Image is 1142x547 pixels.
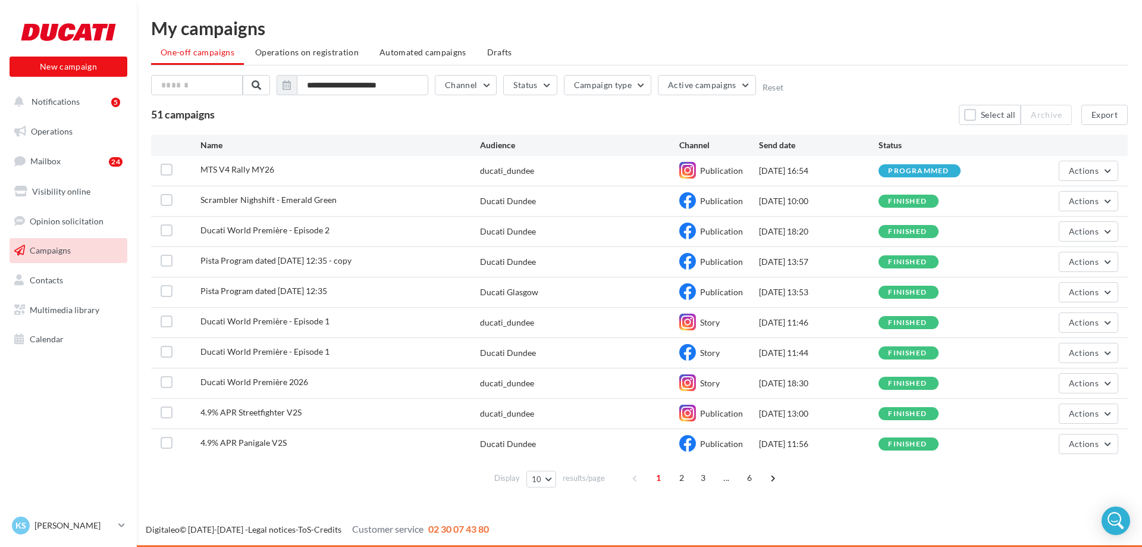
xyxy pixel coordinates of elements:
span: Calendar [30,334,64,344]
div: Name [200,139,480,151]
button: Actions [1059,221,1118,242]
span: Opinion solicitation [30,215,103,226]
span: Campaigns [30,245,71,255]
a: Credits [314,524,341,535]
div: Ducati Dundee [480,226,536,237]
a: Multimedia library [7,298,130,323]
span: 4.9% APR Streetfighter V2S [200,407,302,417]
div: Ducati Glasgow [480,286,538,298]
button: Campaign type [564,75,652,95]
span: results/page [563,473,605,484]
span: Ducati World Première - Episode 2 [200,225,330,235]
span: Contacts [30,275,63,285]
span: Publication [700,165,743,176]
span: Ducati World Première 2026 [200,377,308,387]
span: © [DATE]-[DATE] - - - [146,524,489,535]
div: [DATE] 18:20 [759,226,879,237]
span: Story [700,348,720,358]
div: finished [888,289,927,296]
div: [DATE] 13:53 [759,286,879,298]
button: Status [503,75,557,95]
span: Publication [700,257,743,267]
span: Visibility online [32,186,90,196]
span: Actions [1069,287,1099,297]
button: Actions [1059,282,1118,302]
div: [DATE] 11:44 [759,347,879,359]
span: Actions [1069,408,1099,418]
span: Automated campaigns [379,47,466,57]
span: Mailbox [30,156,61,166]
button: Actions [1059,191,1118,211]
button: 10 [526,471,557,487]
button: Actions [1059,312,1118,333]
a: Mailbox24 [7,148,130,174]
button: Channel [435,75,497,95]
div: [DATE] 10:00 [759,195,879,207]
span: Scrambler Nighshift - Emerald Green [200,195,337,205]
span: Story [700,378,720,388]
span: Actions [1069,378,1099,388]
div: Status [879,139,998,151]
div: finished [888,258,927,266]
span: 02 30 07 43 80 [428,523,489,535]
a: Calendar [7,327,130,352]
div: finished [888,380,927,387]
div: Open Intercom Messenger [1102,507,1130,535]
button: Select all [959,105,1021,125]
span: 10 [532,474,542,484]
span: Pista Program dated 12-09-2025 12:35 - copy [200,255,352,265]
div: ducati_dundee [480,317,534,329]
button: Actions [1059,373,1118,393]
div: ducati_dundee [480,408,534,420]
span: Actions [1069,165,1099,176]
a: Campaigns [7,238,130,263]
div: [DATE] 13:00 [759,408,879,420]
a: Legal notices [248,524,296,535]
div: Ducati Dundee [480,256,536,268]
div: 24 [109,157,123,167]
div: [DATE] 16:54 [759,165,879,177]
button: Actions [1059,404,1118,424]
div: Ducati Dundee [480,438,536,450]
div: programmed [888,167,949,175]
div: My campaigns [151,19,1128,37]
span: 3 [694,468,713,487]
a: Digitaleo [146,524,180,535]
div: ducati_dundee [480,377,534,389]
button: Actions [1059,343,1118,363]
span: Operations [31,126,73,136]
button: Actions [1059,434,1118,454]
div: Send date [759,139,879,151]
span: Actions [1069,257,1099,267]
span: Customer service [352,523,423,535]
a: KS [PERSON_NAME] [10,514,127,537]
a: Opinion solicitation [7,209,130,234]
span: ... [717,468,736,487]
button: Archive [1021,105,1071,125]
span: Notifications [32,96,80,107]
span: MTS V4 Rally MY26 [200,164,274,174]
a: ToS [298,524,311,535]
span: Multimedia library [30,305,99,315]
div: finished [888,410,927,418]
span: Active campaigns [668,80,736,90]
span: Display [494,473,520,484]
span: Actions [1069,226,1099,236]
button: Reset [763,83,784,92]
span: Publication [700,287,743,297]
div: [DATE] 11:46 [759,317,879,329]
div: 5 [111,98,120,107]
div: finished [888,440,927,448]
button: Notifications 5 [7,89,125,114]
div: finished [888,349,927,357]
div: [DATE] 18:30 [759,377,879,389]
span: KS [15,520,26,532]
button: Export [1081,105,1128,125]
span: Actions [1069,196,1099,206]
button: Actions [1059,161,1118,181]
span: Story [700,317,720,327]
span: 2 [672,468,691,487]
div: Channel [679,139,759,151]
span: Ducati World Première - Episode 1 [200,346,330,357]
a: Contacts [7,268,130,293]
